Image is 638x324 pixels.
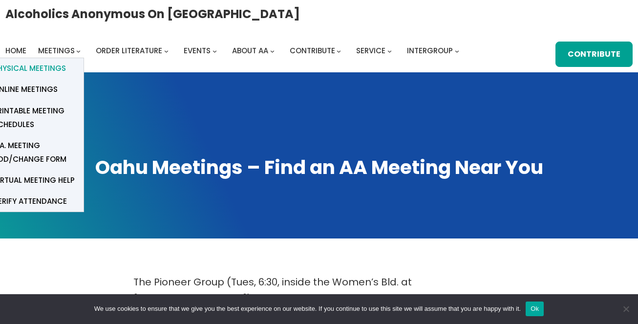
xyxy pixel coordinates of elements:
a: Alcoholics Anonymous on [GEOGRAPHIC_DATA] [5,3,300,24]
button: Intergroup submenu [455,48,459,53]
span: Home [5,45,26,56]
span: Events [184,45,211,56]
a: Service [356,44,385,58]
span: Contribute [290,45,335,56]
button: Meetings submenu [76,48,81,53]
a: Intergroup [407,44,453,58]
button: Ok [526,302,544,316]
span: Intergroup [407,45,453,56]
a: Contribute [555,42,633,67]
a: Events [184,44,211,58]
button: Order Literature submenu [164,48,169,53]
span: Order Literature [96,45,162,56]
h1: Oahu Meetings – Find an AA Meeting Near You [10,154,628,180]
button: About AA submenu [270,48,275,53]
button: Service submenu [387,48,392,53]
span: About AA [232,45,268,56]
nav: Intergroup [5,44,463,58]
a: Home [5,44,26,58]
a: About AA [232,44,268,58]
a: Contribute [290,44,335,58]
span: We use cookies to ensure that we give you the best experience on our website. If you continue to ... [94,304,521,314]
button: Events submenu [213,48,217,53]
a: Meetings [38,44,75,58]
span: Meetings [38,45,75,56]
p: The Pioneer Group (Tues, 6:30, inside the Women’s Bld. at [DEMOGRAPHIC_DATA]) is seeking support.... [133,274,505,308]
button: Contribute submenu [337,48,341,53]
span: Service [356,45,385,56]
span: No [621,304,631,314]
